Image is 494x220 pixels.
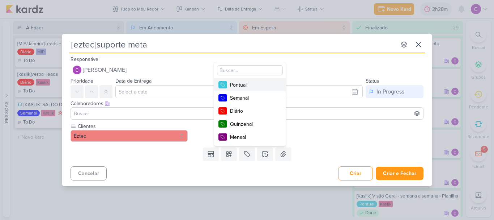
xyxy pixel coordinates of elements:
[230,94,277,102] div: Semanal
[214,104,286,117] button: Diário
[71,78,93,84] label: Prioridade
[72,109,422,118] input: Buscar
[214,78,286,91] button: Pontual
[214,117,286,130] button: Quinzenal
[217,65,283,75] input: Buscar...
[71,130,188,142] button: Eztec
[71,166,107,180] button: Cancelar
[230,81,277,89] div: Pontual
[77,123,188,130] label: Clientes
[214,130,286,144] button: Mensal
[338,166,373,180] button: Criar
[71,56,99,62] label: Responsável
[115,78,152,84] label: Data de Entrega
[115,85,363,98] input: Select a date
[366,78,379,84] label: Status
[83,66,127,74] span: [PERSON_NAME]
[71,100,423,107] div: Colaboradores
[376,87,404,96] div: In Progress
[214,91,286,104] button: Semanal
[71,63,423,76] button: [PERSON_NAME]
[230,133,277,141] div: Mensal
[73,66,81,74] img: Carlos Lima
[230,120,277,128] div: Quinzenal
[376,167,423,180] button: Criar e Fechar
[366,85,423,98] button: In Progress
[69,38,396,51] input: Kard Sem Título
[230,107,277,115] div: Diário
